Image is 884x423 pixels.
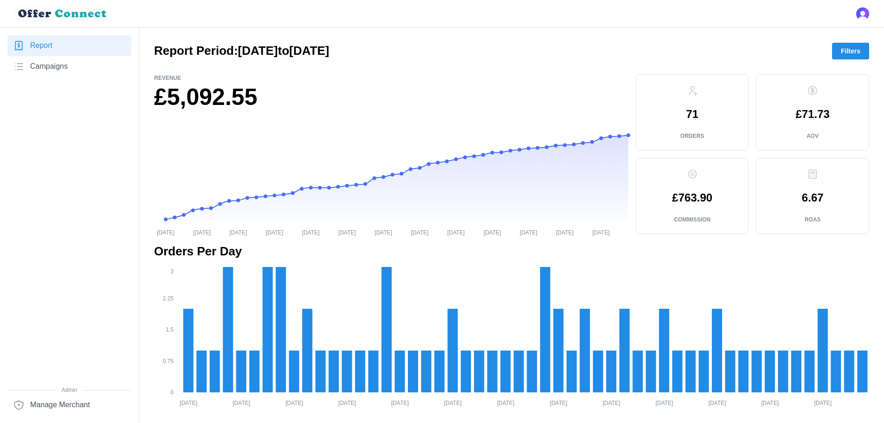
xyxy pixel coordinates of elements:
tspan: [DATE] [814,399,832,406]
tspan: [DATE] [603,399,620,406]
tspan: [DATE] [447,229,465,235]
img: 's logo [856,7,869,20]
button: Filters [832,43,869,59]
span: Report [30,40,52,52]
tspan: [DATE] [180,399,197,406]
h2: Orders Per Day [154,243,869,260]
tspan: [DATE] [193,229,211,235]
tspan: [DATE] [285,399,303,406]
tspan: [DATE] [656,399,673,406]
tspan: 1.5 [166,326,174,333]
tspan: [DATE] [444,399,462,406]
p: ROAS [805,216,821,224]
p: Commission [674,216,710,224]
h2: Report Period: [DATE] to [DATE] [154,43,329,59]
span: Campaigns [30,61,68,72]
tspan: [DATE] [374,229,392,235]
tspan: [DATE] [266,229,284,235]
tspan: 0.75 [163,358,174,364]
tspan: [DATE] [709,399,726,406]
a: Campaigns [7,56,131,77]
tspan: 3 [170,268,174,274]
tspan: [DATE] [497,399,515,406]
p: 71 [686,109,698,120]
tspan: [DATE] [338,229,356,235]
tspan: [DATE] [556,229,574,235]
span: Filters [841,43,860,59]
p: 6.67 [802,192,824,203]
p: £763.90 [672,192,712,203]
p: £71.73 [796,109,830,120]
p: AOV [807,132,819,140]
tspan: [DATE] [230,229,247,235]
img: loyalBe Logo [15,6,111,22]
a: Manage Merchant [7,395,131,416]
tspan: [DATE] [391,399,409,406]
tspan: 0 [170,389,174,396]
tspan: [DATE] [157,229,174,235]
tspan: [DATE] [550,399,568,406]
tspan: 2.25 [163,295,174,302]
tspan: [DATE] [484,229,501,235]
tspan: [DATE] [338,399,356,406]
button: Open user button [856,7,869,20]
a: Report [7,35,131,56]
tspan: [DATE] [520,229,537,235]
h1: £5,092.55 [154,82,628,112]
span: Admin [7,386,131,395]
span: Manage Merchant [30,399,90,411]
tspan: [DATE] [232,399,250,406]
tspan: [DATE] [411,229,428,235]
p: Revenue [154,74,628,82]
tspan: [DATE] [761,399,779,406]
tspan: [DATE] [302,229,320,235]
p: Orders [680,132,704,140]
tspan: [DATE] [592,229,610,235]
